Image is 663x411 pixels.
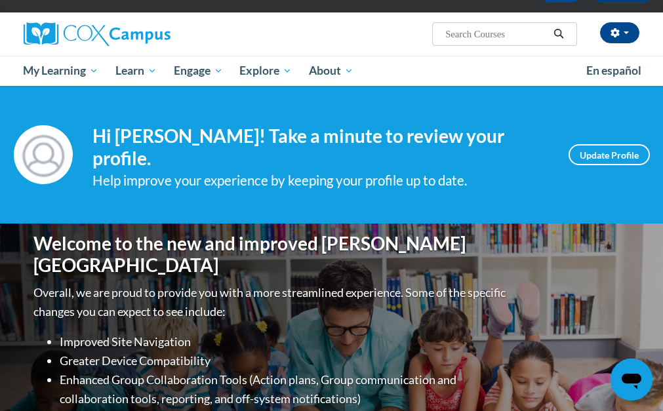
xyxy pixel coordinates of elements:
[569,144,650,165] a: Update Profile
[60,370,509,408] li: Enhanced Group Collaboration Tools (Action plans, Group communication and collaboration tools, re...
[15,56,108,86] a: My Learning
[23,63,98,79] span: My Learning
[578,57,650,85] a: En español
[549,26,569,42] button: Search
[309,63,353,79] span: About
[600,22,639,43] button: Account Settings
[92,170,549,191] div: Help improve your experience by keeping your profile up to date.
[239,63,292,79] span: Explore
[586,64,641,77] span: En español
[165,56,231,86] a: Engage
[174,63,223,79] span: Engage
[444,26,549,42] input: Search Courses
[24,22,171,46] img: Cox Campus
[107,56,165,86] a: Learn
[92,125,549,169] h4: Hi [PERSON_NAME]! Take a minute to review your profile.
[60,332,509,351] li: Improved Site Navigation
[33,233,509,277] h1: Welcome to the new and improved [PERSON_NAME][GEOGRAPHIC_DATA]
[115,63,157,79] span: Learn
[24,22,216,46] a: Cox Campus
[60,351,509,370] li: Greater Device Compatibility
[611,359,653,401] iframe: Button to launch messaging window
[14,56,650,86] div: Main menu
[14,125,73,184] img: Profile Image
[33,283,509,321] p: Overall, we are proud to provide you with a more streamlined experience. Some of the specific cha...
[300,56,362,86] a: About
[231,56,300,86] a: Explore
